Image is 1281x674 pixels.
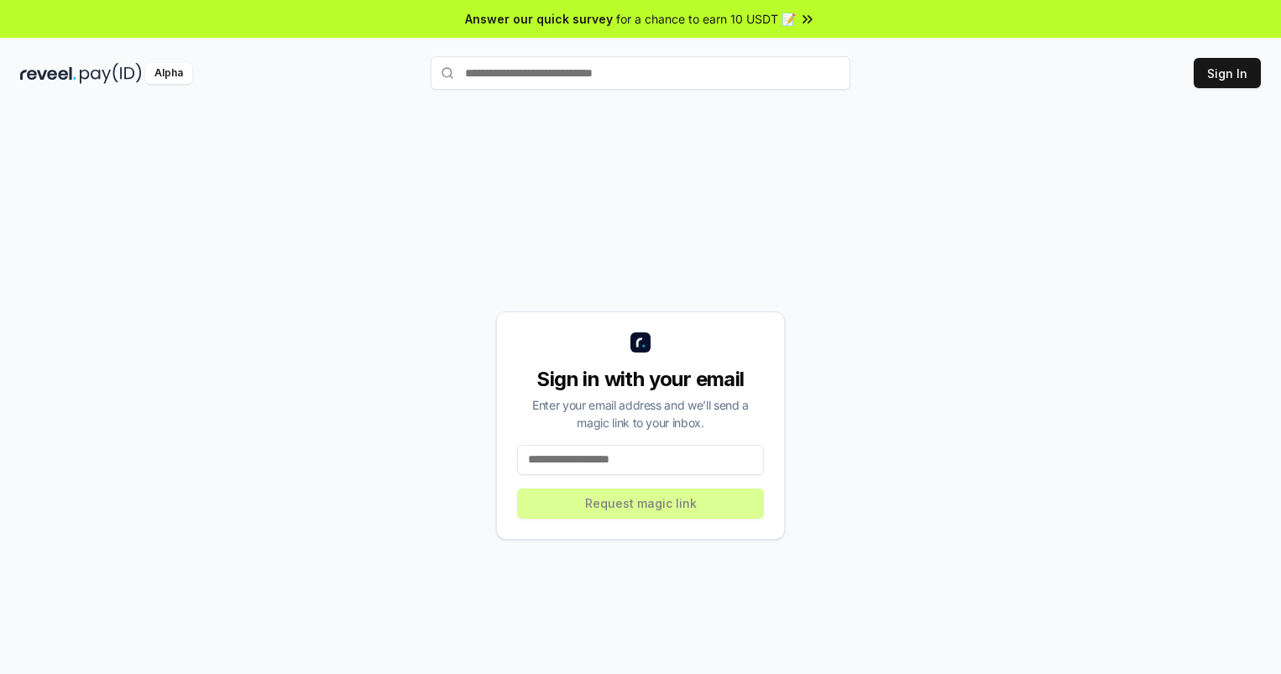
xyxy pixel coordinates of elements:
span: for a chance to earn 10 USDT 📝 [616,10,796,28]
div: Enter your email address and we’ll send a magic link to your inbox. [517,396,764,431]
button: Sign In [1194,58,1261,88]
img: pay_id [80,63,142,84]
span: Answer our quick survey [465,10,613,28]
div: Sign in with your email [517,366,764,393]
div: Alpha [145,63,192,84]
img: reveel_dark [20,63,76,84]
img: logo_small [630,332,651,353]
